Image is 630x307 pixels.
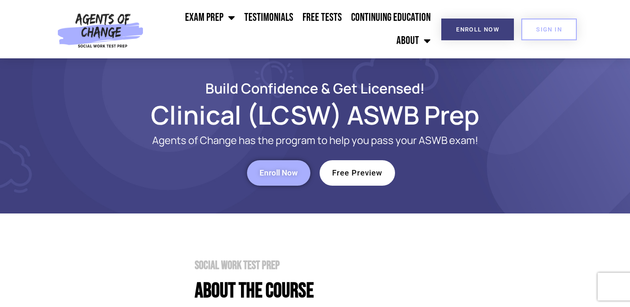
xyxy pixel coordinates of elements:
p: Agents of Change has the program to help you pass your ASWB exam! [88,135,542,146]
a: Testimonials [240,6,298,29]
h2: Social Work Test Prep [195,260,579,271]
h1: Clinical (LCSW) ASWB Prep [51,104,579,125]
h4: About the Course [195,281,579,301]
a: SIGN IN [521,19,577,40]
a: Free Preview [320,160,395,186]
a: Continuing Education [346,6,435,29]
span: Enroll Now [259,169,298,177]
span: Enroll Now [456,26,499,32]
span: SIGN IN [536,26,562,32]
a: About [392,29,435,52]
nav: Menu [148,6,436,52]
a: Exam Prep [180,6,240,29]
a: Enroll Now [247,160,310,186]
h2: Build Confidence & Get Licensed! [51,81,579,95]
span: Free Preview [332,169,383,177]
a: Enroll Now [441,19,514,40]
a: Free Tests [298,6,346,29]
